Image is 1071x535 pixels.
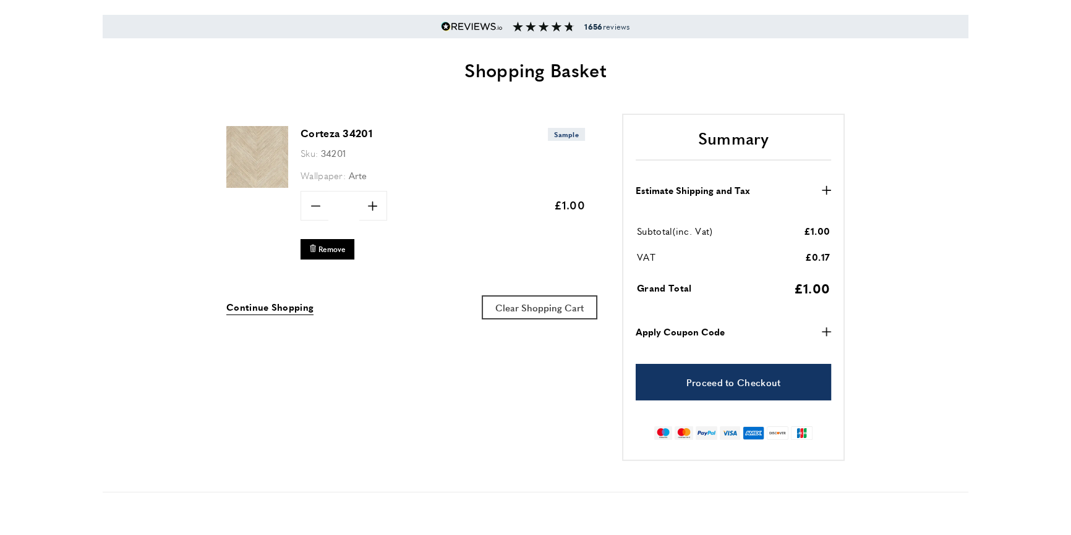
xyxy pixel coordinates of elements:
a: Corteza 34201 [301,126,372,140]
img: discover [767,426,788,440]
strong: 1656 [584,21,602,32]
img: mastercard [675,426,693,440]
button: Apply Coupon Code [636,324,831,339]
h2: Summary [636,127,831,161]
strong: Apply Coupon Code [636,324,725,339]
span: (inc. Vat) [672,224,712,237]
span: £0.17 [805,250,830,263]
span: Subtotal [637,224,672,237]
img: american-express [743,426,764,440]
span: Wallpaper: [301,169,346,182]
button: Clear Shopping Cart [482,295,597,319]
a: Continue Shopping [226,300,314,315]
span: Sample [548,128,585,141]
span: 34201 [321,146,346,159]
span: Arte [348,169,367,182]
button: Estimate Shipping and Tax [636,183,831,198]
span: Clear Shopping Cart [495,301,584,314]
span: £1.00 [554,197,586,213]
img: paypal [696,426,717,440]
a: Proceed to Checkout [636,364,831,400]
span: reviews [584,22,629,32]
img: Reviews.io 5 stars [441,22,503,32]
a: Corteza 34201 [226,179,288,190]
img: visa [720,426,740,440]
button: Remove Corteza 34201 [301,239,354,259]
span: Grand Total [637,281,691,294]
span: £1.00 [794,279,830,297]
span: Sku: [301,146,318,159]
img: Reviews section [513,22,574,32]
span: £1.00 [804,224,830,237]
img: Corteza 34201 [226,126,288,188]
span: Remove [318,244,346,255]
span: Shopping Basket [464,56,607,83]
img: jcb [791,426,813,440]
img: maestro [654,426,672,440]
span: VAT [637,250,655,263]
span: Continue Shopping [226,300,314,313]
strong: Estimate Shipping and Tax [636,183,750,198]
